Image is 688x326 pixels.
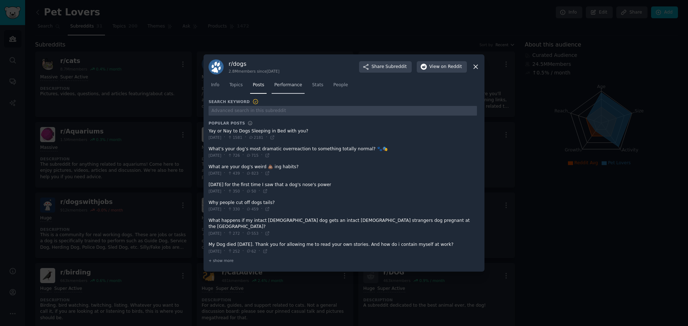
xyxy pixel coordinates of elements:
span: · [261,152,262,159]
span: 62 [246,249,256,254]
h3: r/ dogs [229,60,279,68]
span: · [224,230,225,237]
span: · [224,170,225,176]
span: 272 [228,231,240,236]
a: Info [209,79,222,94]
span: Posts [253,82,264,88]
span: Performance [274,82,302,88]
span: 1581 [228,135,242,140]
span: · [224,188,225,194]
span: · [266,134,267,141]
a: Posts [250,79,267,94]
span: View [429,64,462,70]
h3: Search Keyword [209,98,259,105]
span: 330 [228,206,240,211]
span: · [245,134,246,141]
span: 553 [246,231,258,236]
span: · [224,152,225,159]
span: [DATE] [209,135,221,140]
span: 459 [246,206,258,211]
span: · [242,188,244,194]
span: · [261,206,262,212]
span: 715 [246,153,258,158]
span: 823 [246,171,258,176]
span: 726 [228,153,240,158]
span: [DATE] [209,189,221,194]
span: · [224,248,225,254]
span: · [224,206,225,212]
a: Stats [310,79,326,94]
button: Viewon Reddit [417,61,467,73]
span: · [242,230,244,237]
span: · [259,188,260,194]
span: · [224,134,225,141]
span: · [261,230,262,237]
span: + show more [209,258,234,263]
span: on Reddit [441,64,462,70]
div: 2.8M members since [DATE] [229,69,279,74]
span: 350 [228,189,240,194]
span: · [259,248,260,254]
span: [DATE] [209,249,221,254]
img: dogs [209,59,224,74]
span: 252 [228,249,240,254]
span: · [242,248,244,254]
span: · [242,206,244,212]
span: · [242,170,244,176]
span: Subreddit [386,64,407,70]
a: Topics [227,79,245,94]
h3: Popular Posts [209,121,245,126]
button: ShareSubreddit [359,61,412,73]
span: Info [211,82,219,88]
span: [DATE] [209,171,221,176]
span: 50 [246,189,256,194]
span: Share [372,64,407,70]
span: Stats [312,82,323,88]
span: · [242,152,244,159]
input: Advanced search in this subreddit [209,106,477,116]
span: People [333,82,348,88]
span: 439 [228,171,240,176]
span: [DATE] [209,206,221,211]
span: 2181 [249,135,263,140]
span: [DATE] [209,153,221,158]
span: · [261,170,262,176]
span: Topics [229,82,243,88]
a: People [331,79,350,94]
a: Performance [272,79,305,94]
span: [DATE] [209,231,221,236]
